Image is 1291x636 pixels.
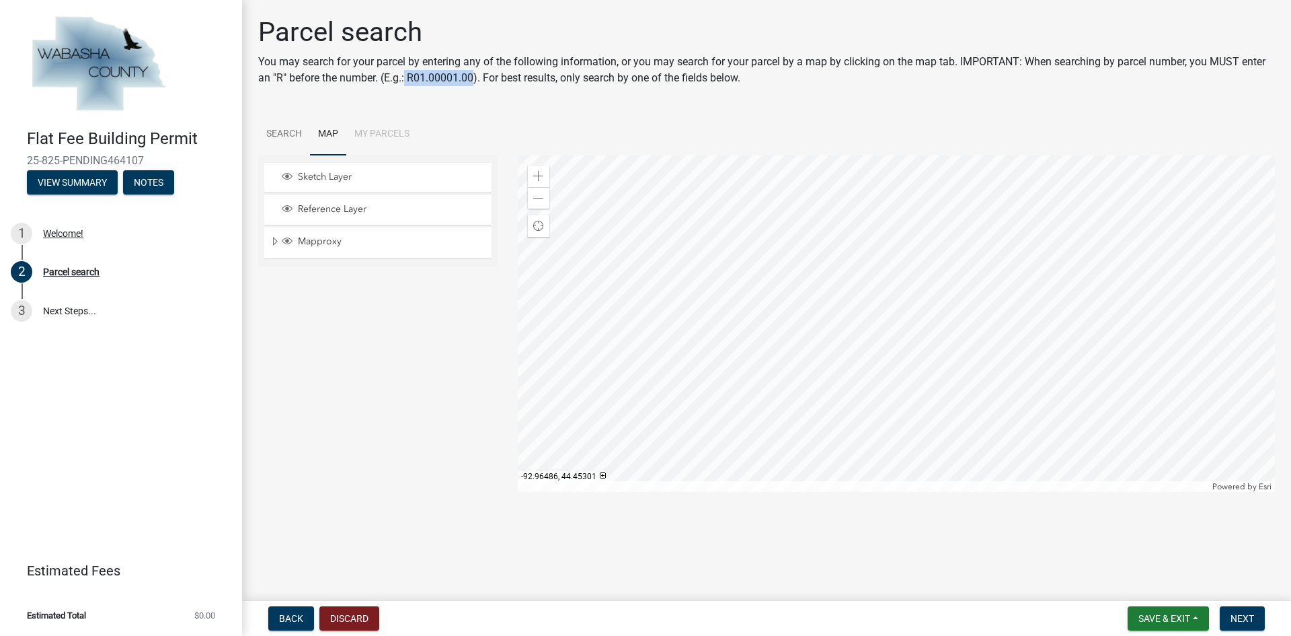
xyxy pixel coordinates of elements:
[27,170,118,195] button: View Summary
[280,203,487,217] div: Reference Layer
[258,113,310,156] a: Search
[27,129,231,149] h4: Flat Fee Building Permit
[528,215,549,237] div: Find my location
[295,236,487,248] span: Mapproxy
[27,611,86,620] span: Estimated Total
[1138,613,1190,624] span: Save & Exit
[264,227,492,258] li: Mapproxy
[310,113,346,156] a: Map
[264,195,492,225] li: Reference Layer
[295,203,487,215] span: Reference Layer
[270,236,280,250] span: Expand
[1230,613,1254,624] span: Next
[295,171,487,183] span: Sketch Layer
[258,16,1275,48] h1: Parcel search
[1209,481,1275,492] div: Powered by
[279,613,303,624] span: Back
[43,229,83,238] div: Welcome!
[268,606,314,631] button: Back
[27,14,169,115] img: Wabasha County, Minnesota
[11,223,32,244] div: 1
[27,154,215,167] span: 25-825-PENDING464107
[1128,606,1209,631] button: Save & Exit
[1259,482,1272,491] a: Esri
[123,178,174,188] wm-modal-confirm: Notes
[123,170,174,195] button: Notes
[43,267,100,277] div: Parcel search
[319,606,379,631] button: Discard
[27,178,118,188] wm-modal-confirm: Summary
[1220,606,1265,631] button: Next
[280,171,487,184] div: Sketch Layer
[528,166,549,187] div: Zoom in
[11,300,32,322] div: 3
[258,54,1275,86] p: You may search for your parcel by entering any of the following information, or you may search fo...
[280,236,487,249] div: Mapproxy
[264,163,492,193] li: Sketch Layer
[11,261,32,283] div: 2
[263,160,493,262] ul: Layer List
[194,611,215,620] span: $0.00
[528,187,549,209] div: Zoom out
[11,557,221,584] a: Estimated Fees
